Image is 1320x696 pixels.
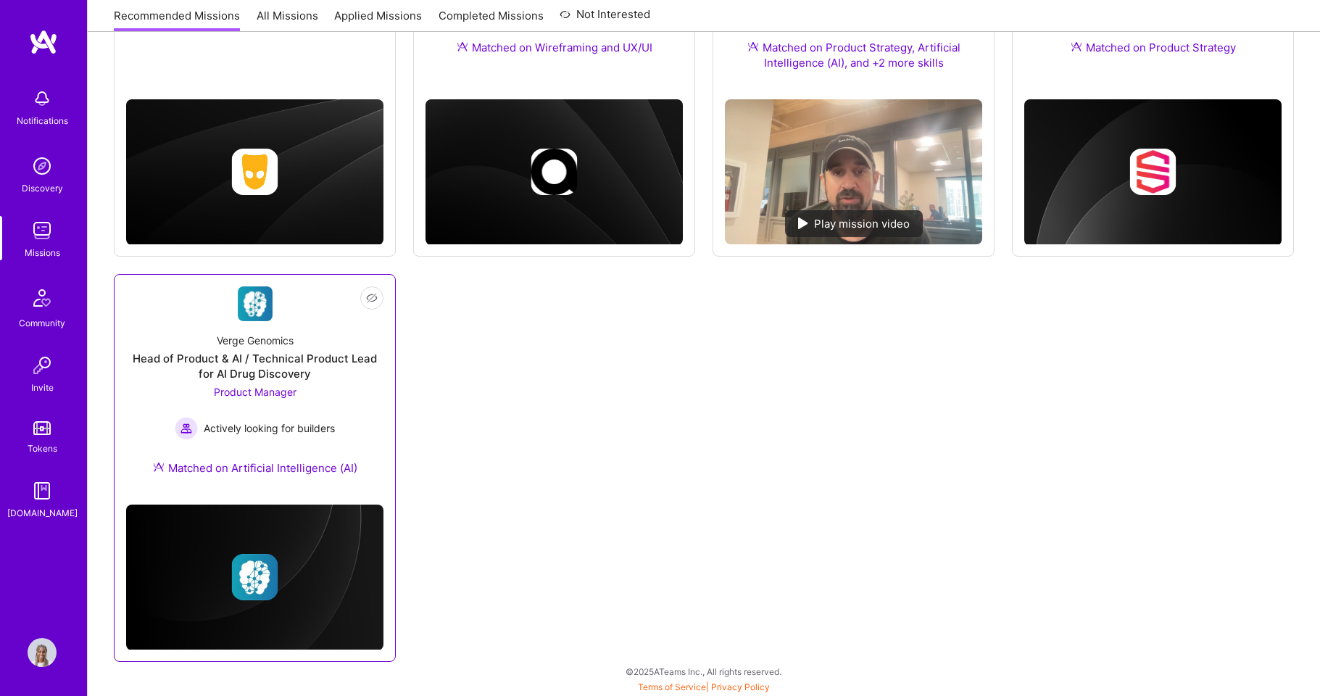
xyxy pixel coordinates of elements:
[126,505,383,650] img: cover
[217,333,294,348] div: Verge Genomics
[426,99,683,245] img: cover
[366,292,378,304] i: icon EyeClosed
[798,217,808,229] img: play
[28,84,57,113] img: bell
[334,8,422,32] a: Applied Missions
[175,417,198,440] img: Actively looking for builders
[1024,99,1282,245] img: cover
[457,40,652,55] div: Matched on Wireframing and UX/UI
[747,41,759,52] img: Ateam Purple Icon
[24,638,60,667] a: User Avatar
[126,286,383,493] a: Company LogoVerge GenomicsHead of Product & AI / Technical Product Lead for AI Drug DiscoveryProd...
[785,210,923,237] div: Play mission video
[725,40,982,70] div: Matched on Product Strategy, Artificial Intelligence (AI), and +2 more skills
[153,461,165,473] img: Ateam Purple Icon
[31,380,54,395] div: Invite
[153,460,357,476] div: Matched on Artificial Intelligence (AI)
[1071,40,1236,55] div: Matched on Product Strategy
[1071,41,1082,52] img: Ateam Purple Icon
[638,681,706,692] a: Terms of Service
[238,286,273,321] img: Company Logo
[214,386,296,398] span: Product Manager
[29,29,58,55] img: logo
[457,41,468,52] img: Ateam Purple Icon
[126,351,383,381] div: Head of Product & AI / Technical Product Lead for AI Drug Discovery
[25,281,59,315] img: Community
[28,441,57,456] div: Tokens
[33,421,51,435] img: tokens
[28,216,57,245] img: teamwork
[22,181,63,196] div: Discovery
[638,681,770,692] span: |
[232,149,278,195] img: Company logo
[19,315,65,331] div: Community
[531,149,578,195] img: Company logo
[204,420,335,436] span: Actively looking for builders
[87,653,1320,689] div: © 2025 ATeams Inc., All rights reserved.
[711,681,770,692] a: Privacy Policy
[232,554,278,600] img: Company logo
[28,152,57,181] img: discovery
[257,8,318,32] a: All Missions
[7,505,78,521] div: [DOMAIN_NAME]
[25,245,60,260] div: Missions
[1130,149,1176,195] img: Company logo
[725,99,982,244] img: No Mission
[17,113,68,128] div: Notifications
[28,638,57,667] img: User Avatar
[126,99,383,245] img: cover
[439,8,544,32] a: Completed Missions
[28,351,57,380] img: Invite
[560,6,650,32] a: Not Interested
[28,476,57,505] img: guide book
[114,8,240,32] a: Recommended Missions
